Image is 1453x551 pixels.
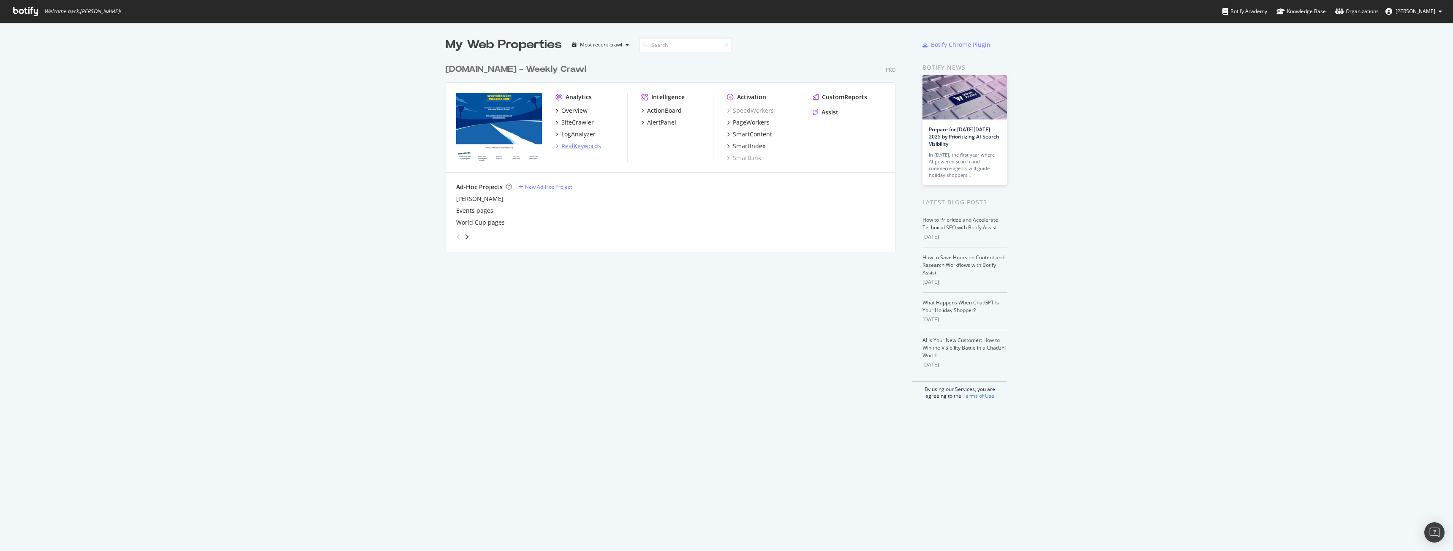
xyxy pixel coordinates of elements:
a: World Cup pages [456,218,505,227]
div: Organizations [1335,7,1379,16]
div: Botify Academy [1222,7,1267,16]
div: Activation [737,93,766,101]
button: Most recent crawl [569,38,632,52]
a: AlertPanel [641,118,676,127]
div: RealKeywords [561,142,601,150]
div: Botify Chrome Plugin [931,41,990,49]
a: SmartIndex [727,142,765,150]
div: Analytics [566,93,592,101]
div: Overview [561,106,588,115]
button: [PERSON_NAME] [1379,5,1449,18]
div: Latest Blog Posts [922,198,1007,207]
a: How to Save Hours on Content and Research Workflows with Botify Assist [922,254,1004,276]
div: SmartIndex [733,142,765,150]
div: LogAnalyzer [561,130,596,138]
a: AI Is Your New Customer: How to Win the Visibility Battle in a ChatGPT World [922,337,1007,359]
a: [DOMAIN_NAME] - Weekly Crawl [446,63,590,76]
a: SpeedWorkers [727,106,774,115]
div: ActionBoard [647,106,682,115]
div: [DATE] [922,361,1007,369]
a: LogAnalyzer [555,130,596,138]
div: Knowledge Base [1276,7,1326,16]
span: Welcome back, [PERSON_NAME] ! [44,8,121,15]
div: [DATE] [922,278,1007,286]
div: Assist [822,108,838,117]
span: Nick Hannaford [1396,8,1435,15]
div: New Ad-Hoc Project [525,183,572,190]
a: What Happens When ChatGPT Is Your Holiday Shopper? [922,299,999,314]
div: Ad-Hoc Projects [456,183,503,191]
div: grid [446,53,902,252]
div: SmartContent [733,130,772,138]
a: ActionBoard [641,106,682,115]
div: Open Intercom Messenger [1424,522,1445,543]
a: PageWorkers [727,118,770,127]
a: Overview [555,106,588,115]
a: SmartLink [727,154,761,162]
div: Botify news [922,63,1007,72]
div: [DATE] [922,316,1007,323]
div: angle-left [453,230,464,244]
a: CustomReports [813,93,867,101]
img: Prepare for Black Friday 2025 by Prioritizing AI Search Visibility [922,75,1007,119]
div: By using our Services, you are agreeing to the [912,381,1007,399]
input: Search [639,38,732,52]
div: [DOMAIN_NAME] - Weekly Crawl [446,63,586,76]
div: My Web Properties [446,36,562,53]
div: [DATE] [922,233,1007,241]
a: Prepare for [DATE][DATE] 2025 by Prioritizing AI Search Visibility [929,126,999,147]
div: AlertPanel [647,118,676,127]
a: Assist [813,108,838,117]
a: Events pages [456,206,493,215]
a: How to Prioritize and Accelerate Technical SEO with Botify Assist [922,216,998,231]
a: Terms of Use [963,392,994,399]
a: Botify Chrome Plugin [922,41,990,49]
div: CustomReports [822,93,867,101]
a: [PERSON_NAME] [456,195,503,203]
a: SmartContent [727,130,772,138]
a: SiteCrawler [555,118,594,127]
img: sportsbet.com.au [456,93,542,161]
div: Intelligence [651,93,685,101]
div: In [DATE], the first year where AI-powered search and commerce agents will guide holiday shoppers… [929,152,1001,179]
div: angle-right [464,233,470,241]
a: New Ad-Hoc Project [519,183,572,190]
a: RealKeywords [555,142,601,150]
div: PageWorkers [733,118,770,127]
div: SiteCrawler [561,118,594,127]
div: Pro [886,66,895,73]
div: Most recent crawl [580,42,622,47]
